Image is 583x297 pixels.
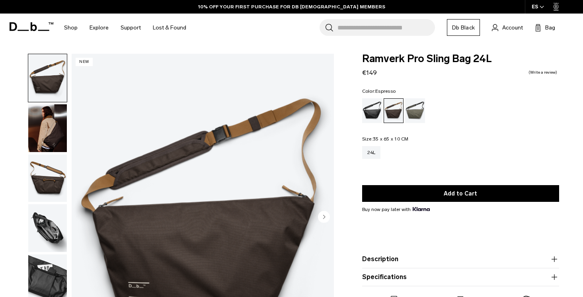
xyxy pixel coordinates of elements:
[405,98,425,123] a: Forest Green
[121,14,141,42] a: Support
[362,89,396,94] legend: Color:
[28,54,67,102] img: Ramverk Pro Sling Bag 24L Espresso
[528,70,557,74] a: Write a review
[492,23,523,32] a: Account
[384,98,404,123] a: Espresso
[545,23,555,32] span: Bag
[413,207,430,211] img: {"height" => 20, "alt" => "Klarna"}
[447,19,480,36] a: Db Black
[153,14,186,42] a: Lost & Found
[64,14,78,42] a: Shop
[362,98,382,123] a: Black Out
[198,3,385,10] a: 10% OFF YOUR FIRST PURCHASE FOR DB [DEMOGRAPHIC_DATA] MEMBERS
[362,254,559,264] button: Description
[28,204,67,252] img: Ramverk Pro Sling Bag 24L Espresso
[362,272,559,282] button: Specifications
[362,69,377,76] span: €149
[28,104,67,152] img: Ramverk Pro Sling Bag 24L Espresso
[375,88,396,94] span: Espresso
[362,137,409,141] legend: Size:
[362,146,381,159] a: 24L
[362,185,559,202] button: Add to Cart
[28,154,67,202] img: Ramverk Pro Sling Bag 24L Espresso
[362,54,559,64] span: Ramverk Pro Sling Bag 24L
[502,23,523,32] span: Account
[28,154,67,203] button: Ramverk Pro Sling Bag 24L Espresso
[373,136,409,142] span: 35 x 65 x 10 CM
[58,14,192,42] nav: Main Navigation
[318,211,330,224] button: Next slide
[535,23,555,32] button: Bag
[90,14,109,42] a: Explore
[76,58,93,66] p: New
[362,206,430,213] span: Buy now pay later with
